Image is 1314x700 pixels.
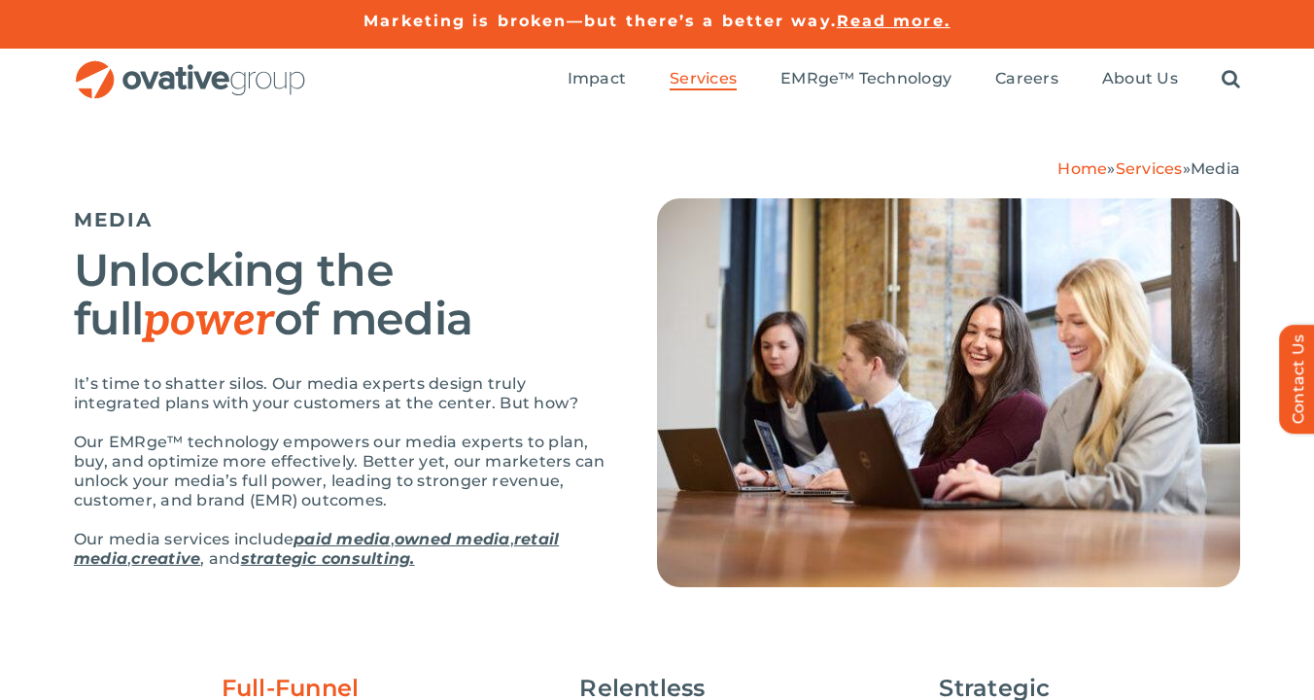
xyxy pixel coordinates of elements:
[568,69,626,88] span: Impact
[780,69,951,88] span: EMRge™ Technology
[1102,69,1178,88] span: About Us
[780,69,951,90] a: EMRge™ Technology
[131,549,200,568] a: creative
[241,549,415,568] a: strategic consulting.
[1191,159,1240,178] span: Media
[395,530,510,548] a: owned media
[837,12,951,30] a: Read more.
[363,12,837,30] a: Marketing is broken—but there’s a better way.
[1057,159,1107,178] a: Home
[74,246,608,345] h2: Unlocking the full of media
[74,58,307,77] a: OG_Full_horizontal_RGB
[670,69,737,88] span: Services
[657,198,1240,587] img: Media – Hero
[1102,69,1178,90] a: About Us
[1116,159,1183,178] a: Services
[995,69,1058,88] span: Careers
[568,69,626,90] a: Impact
[1222,69,1240,90] a: Search
[74,530,559,568] a: retail media
[74,374,608,413] p: It’s time to shatter silos. Our media experts design truly integrated plans with your customers a...
[294,530,390,548] a: paid media
[995,69,1058,90] a: Careers
[568,49,1240,111] nav: Menu
[74,530,608,569] p: Our media services include , , , , and
[74,433,608,510] p: Our EMRge™ technology empowers our media experts to plan, buy, and optimize more effectively. Bet...
[143,294,274,348] em: power
[670,69,737,90] a: Services
[74,208,608,231] h5: MEDIA
[1057,159,1240,178] span: » »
